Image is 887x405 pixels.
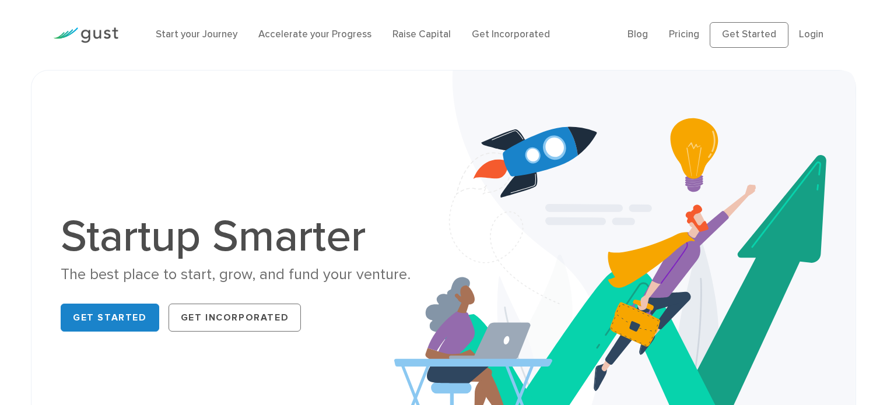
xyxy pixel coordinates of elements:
a: Get Started [710,22,788,48]
a: Get Incorporated [472,29,550,40]
img: Gust Logo [53,27,118,43]
a: Pricing [669,29,699,40]
a: Start your Journey [156,29,237,40]
a: Get Started [61,304,159,332]
div: The best place to start, grow, and fund your venture. [61,265,434,285]
a: Raise Capital [392,29,451,40]
a: Get Incorporated [169,304,301,332]
h1: Startup Smarter [61,214,434,259]
a: Accelerate your Progress [258,29,371,40]
a: Login [799,29,823,40]
a: Blog [627,29,648,40]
